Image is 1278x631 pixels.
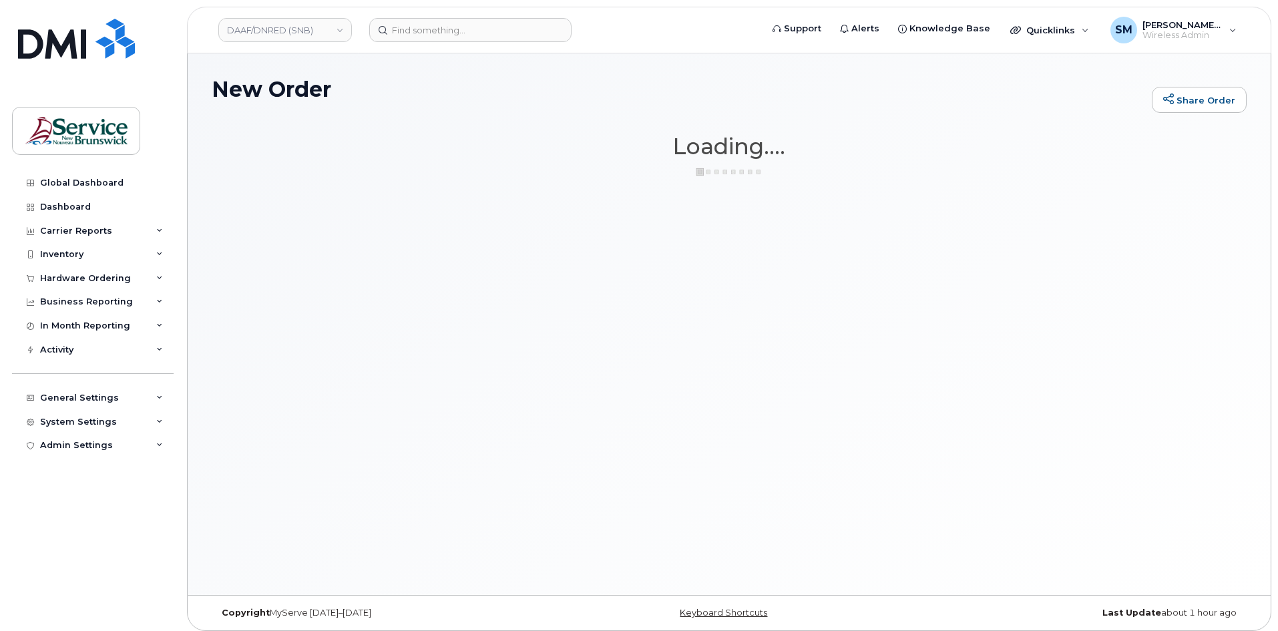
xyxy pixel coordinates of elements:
[680,608,767,618] a: Keyboard Shortcuts
[212,608,557,618] div: MyServe [DATE]–[DATE]
[696,167,763,177] img: ajax-loader-3a6953c30dc77f0bf724df975f13086db4f4c1262e45940f03d1251963f1bf2e.gif
[1152,87,1247,114] a: Share Order
[212,77,1145,101] h1: New Order
[901,608,1247,618] div: about 1 hour ago
[1102,608,1161,618] strong: Last Update
[212,134,1247,158] h1: Loading....
[222,608,270,618] strong: Copyright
